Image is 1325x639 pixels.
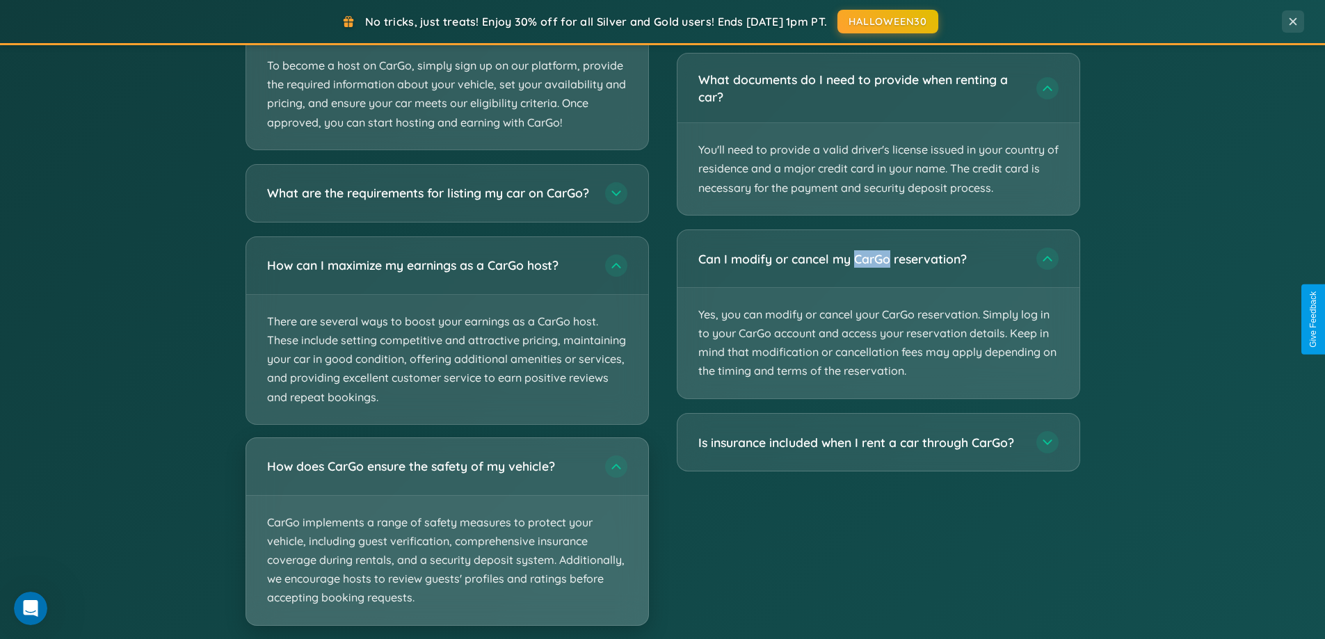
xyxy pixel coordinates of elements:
p: You'll need to provide a valid driver's license issued in your country of residence and a major c... [677,123,1079,215]
h3: What are the requirements for listing my car on CarGo? [267,184,591,202]
iframe: Intercom live chat [14,592,47,625]
button: HALLOWEEN30 [837,10,938,33]
p: Yes, you can modify or cancel your CarGo reservation. Simply log in to your CarGo account and acc... [677,288,1079,398]
p: There are several ways to boost your earnings as a CarGo host. These include setting competitive ... [246,295,648,424]
div: Give Feedback [1308,291,1318,348]
span: No tricks, just treats! Enjoy 30% off for all Silver and Gold users! Ends [DATE] 1pm PT. [365,15,827,29]
p: To become a host on CarGo, simply sign up on our platform, provide the required information about... [246,39,648,149]
h3: How can I maximize my earnings as a CarGo host? [267,257,591,274]
h3: Is insurance included when I rent a car through CarGo? [698,433,1022,451]
h3: Can I modify or cancel my CarGo reservation? [698,250,1022,268]
p: CarGo implements a range of safety measures to protect your vehicle, including guest verification... [246,496,648,625]
h3: What documents do I need to provide when renting a car? [698,71,1022,105]
h3: How does CarGo ensure the safety of my vehicle? [267,458,591,475]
